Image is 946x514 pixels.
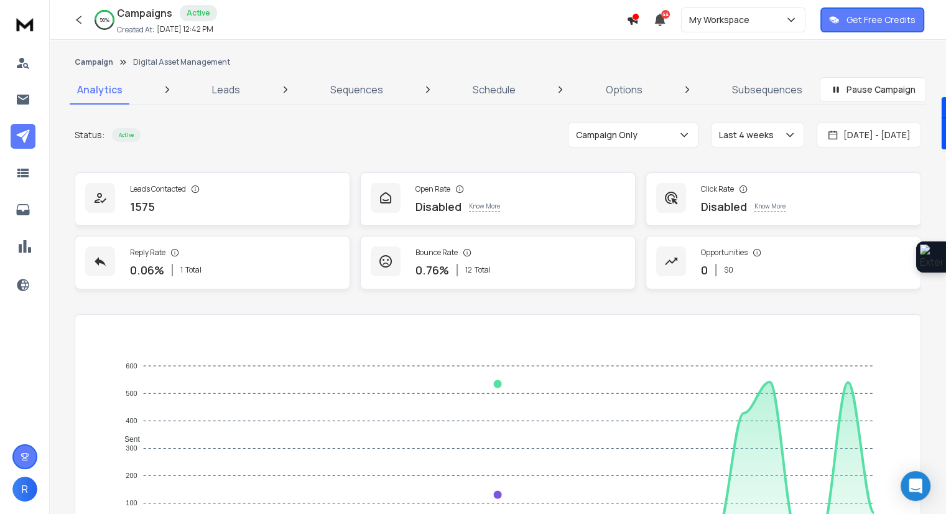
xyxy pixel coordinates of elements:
p: Created At: [117,25,154,35]
tspan: 400 [126,417,137,424]
span: 12 [465,265,472,275]
tspan: 300 [126,444,137,452]
span: 1 [180,265,183,275]
a: Click RateDisabledKnow More [646,172,921,226]
p: Campaign Only [576,129,642,141]
p: Disabled [701,198,747,215]
p: 1575 [130,198,155,215]
p: Open Rate [415,184,450,194]
p: Digital Asset Management [133,57,230,67]
a: Reply Rate0.06%1Total [75,236,350,289]
button: R [12,477,37,502]
tspan: 600 [126,362,137,370]
p: $ 0 [724,265,733,275]
a: Subsequences [725,75,810,105]
button: [DATE] - [DATE] [817,123,921,147]
button: Pause Campaign [820,77,926,102]
p: Bounce Rate [415,248,458,258]
a: Open RateDisabledKnow More [360,172,636,226]
a: Options [598,75,650,105]
img: logo [12,12,37,35]
p: Schedule [473,82,516,97]
p: Know More [469,202,500,212]
a: Opportunities0$0 [646,236,921,289]
p: Status: [75,129,104,141]
p: Subsequences [732,82,802,97]
p: 56 % [100,16,109,24]
p: Disabled [415,198,461,215]
p: 0.76 % [415,261,449,279]
a: Sequences [323,75,391,105]
p: [DATE] 12:42 PM [157,24,213,34]
tspan: 200 [126,472,137,479]
p: Get Free Credits [846,14,916,26]
a: Bounce Rate0.76%12Total [360,236,636,289]
a: Schedule [465,75,523,105]
p: Leads [212,82,240,97]
a: Leads Contacted1575 [75,172,350,226]
span: Total [185,265,202,275]
p: Know More [754,202,786,212]
p: My Workspace [689,14,754,26]
p: Analytics [77,82,123,97]
p: Reply Rate [130,248,165,258]
p: Opportunities [701,248,748,258]
img: Extension Icon [920,245,942,269]
p: Leads Contacted [130,184,186,194]
div: Open Intercom Messenger [901,471,930,501]
button: Get Free Credits [820,7,924,32]
p: 0 [701,261,708,279]
span: Sent [115,435,140,444]
a: Leads [205,75,248,105]
div: Active [180,5,217,21]
h1: Campaigns [117,6,172,21]
a: Analytics [70,75,130,105]
p: Last 4 weeks [719,129,779,141]
p: Sequences [330,82,383,97]
div: Active [112,128,141,142]
span: Total [475,265,491,275]
p: Options [606,82,642,97]
tspan: 100 [126,499,137,507]
button: Campaign [75,57,113,67]
span: 44 [661,10,670,19]
tspan: 500 [126,390,137,397]
p: Click Rate [701,184,734,194]
p: 0.06 % [130,261,164,279]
